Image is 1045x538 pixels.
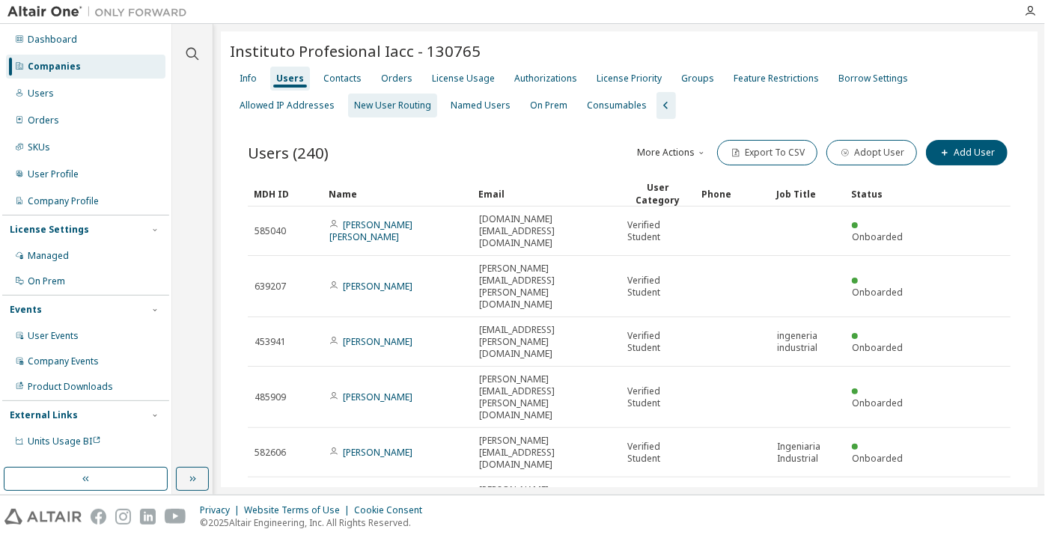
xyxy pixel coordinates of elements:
[627,219,689,243] span: Verified Student
[200,504,244,516] div: Privacy
[28,114,59,126] div: Orders
[165,509,186,525] img: youtube.svg
[329,218,412,243] a: [PERSON_NAME] [PERSON_NAME]
[255,225,286,237] span: 585040
[240,100,335,111] div: Allowed IP Addresses
[28,330,79,342] div: User Events
[7,4,195,19] img: Altair One
[777,441,838,465] span: Ingeniaria Industrial
[255,447,286,459] span: 582606
[255,281,286,293] span: 639207
[343,280,412,293] a: [PERSON_NAME]
[776,182,839,206] div: Job Title
[717,140,817,165] button: Export To CSV
[91,509,106,525] img: facebook.svg
[852,286,903,299] span: Onboarded
[28,381,113,393] div: Product Downloads
[343,335,412,348] a: [PERSON_NAME]
[627,181,689,207] div: User Category
[681,73,714,85] div: Groups
[28,435,101,447] span: Units Usage BI
[200,516,431,529] p: © 2025 Altair Engineering, Inc. All Rights Reserved.
[255,336,286,348] span: 453941
[230,40,481,61] span: Instituto Profesional Iacc - 130765
[777,330,838,354] span: ingeneria industrial
[838,73,908,85] div: Borrow Settings
[28,61,81,73] div: Companies
[381,73,412,85] div: Orders
[115,509,131,525] img: instagram.svg
[627,441,689,465] span: Verified Student
[479,435,614,471] span: [PERSON_NAME][EMAIL_ADDRESS][DOMAIN_NAME]
[852,452,903,465] span: Onboarded
[479,263,614,311] span: [PERSON_NAME][EMAIL_ADDRESS][PERSON_NAME][DOMAIN_NAME]
[432,73,495,85] div: License Usage
[701,182,764,206] div: Phone
[852,397,903,409] span: Onboarded
[627,330,689,354] span: Verified Student
[530,100,567,111] div: On Prem
[244,504,354,516] div: Website Terms of Use
[852,341,903,354] span: Onboarded
[478,182,615,206] div: Email
[28,275,65,287] div: On Prem
[479,373,614,421] span: [PERSON_NAME][EMAIL_ADDRESS][PERSON_NAME][DOMAIN_NAME]
[248,142,329,163] span: Users (240)
[354,100,431,111] div: New User Routing
[140,509,156,525] img: linkedin.svg
[323,73,362,85] div: Contacts
[28,34,77,46] div: Dashboard
[28,355,99,367] div: Company Events
[28,141,50,153] div: SKUs
[479,213,614,249] span: [DOMAIN_NAME][EMAIL_ADDRESS][DOMAIN_NAME]
[276,73,304,85] div: Users
[10,224,89,236] div: License Settings
[254,182,317,206] div: MDH ID
[479,484,614,532] span: [PERSON_NAME][EMAIL_ADDRESS][PERSON_NAME][DOMAIN_NAME]
[627,275,689,299] span: Verified Student
[10,304,42,316] div: Events
[627,385,689,409] span: Verified Student
[514,73,577,85] div: Authorizations
[28,168,79,180] div: User Profile
[354,504,431,516] div: Cookie Consent
[479,324,614,360] span: [EMAIL_ADDRESS][PERSON_NAME][DOMAIN_NAME]
[28,195,99,207] div: Company Profile
[329,182,466,206] div: Name
[826,140,917,165] button: Adopt User
[4,509,82,525] img: altair_logo.svg
[636,140,708,165] button: More Actions
[597,73,662,85] div: License Priority
[451,100,511,111] div: Named Users
[255,391,286,403] span: 485909
[926,140,1008,165] button: Add User
[851,182,914,206] div: Status
[28,88,54,100] div: Users
[28,250,69,262] div: Managed
[343,391,412,403] a: [PERSON_NAME]
[852,230,903,243] span: Onboarded
[587,100,647,111] div: Consumables
[240,73,257,85] div: Info
[343,446,412,459] a: [PERSON_NAME]
[734,73,819,85] div: Feature Restrictions
[10,409,78,421] div: External Links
